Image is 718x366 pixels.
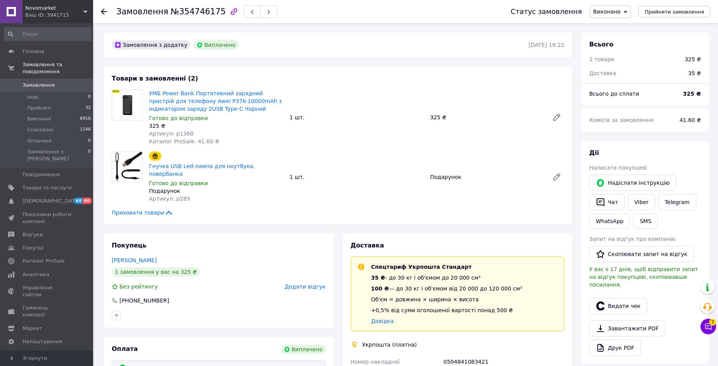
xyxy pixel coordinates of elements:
div: +0,5% від суми оголошеної вартості понад 500 ₴ [371,306,522,314]
span: Каталог ProSale: 41.60 ₴ [149,138,219,144]
div: Подарунок [427,172,546,182]
div: Подарунок [149,187,283,195]
span: 100 ₴ [371,285,389,292]
span: Прийняти замовлення [645,9,704,15]
span: Написати покупцеві [589,165,647,171]
a: Гнучка USB Led-лампа для ноутбука, повербанка [149,163,255,177]
img: Гнучка USB Led-лампа для ноутбука, повербанка [112,152,142,182]
div: [PHONE_NUMBER] [119,297,170,304]
div: - до 30 кг і об'ємом до 20 000 см³ [371,274,522,282]
div: Статус замовлення [510,8,582,15]
button: Прийняти замовлення [638,6,710,17]
span: Нові [27,94,38,101]
div: 1 шт. [286,172,427,182]
span: Доставка [351,242,384,249]
button: Видати чек [589,298,647,314]
span: Прийняті [27,105,51,112]
button: Скопіювати запит на відгук [589,246,694,262]
span: Без рейтингу [119,284,158,290]
span: 35 ₴ [371,275,385,281]
span: Замовлення та повідомлення [22,61,93,75]
a: Друк PDF [589,340,641,356]
div: 325 ₴ [427,112,546,123]
span: Артикул: р1360 [149,131,194,137]
span: Замовлення [22,82,55,89]
span: 80 [83,198,92,204]
span: Комісія за замовлення [589,117,654,123]
span: Замовлення з [PERSON_NAME] [27,148,88,162]
div: Ваш ID: 3941715 [25,12,93,19]
span: Головна [22,48,44,55]
span: 0 [88,94,91,101]
span: Скасовані [27,126,54,133]
span: Спецтариф Укрпошта Стандарт [371,264,472,270]
a: Viber [628,194,655,210]
span: Замовлення [116,7,168,16]
span: Додати відгук [285,284,325,290]
span: 6916 [80,115,91,122]
div: Виплачено [281,345,326,354]
a: WhatsApp [589,213,630,229]
span: 1146 [80,126,91,133]
span: Покупець [112,242,147,249]
span: Товари в замовленні (2) [112,75,198,82]
span: Маркет [22,325,42,332]
span: Відгуки [22,231,43,238]
div: 1 шт. [286,112,427,123]
span: 0 [88,137,91,144]
span: Доставка [589,70,616,76]
b: 325 ₴ [683,91,701,97]
a: Редагувати [549,110,564,125]
div: Укрпошта (платна) [360,341,419,349]
span: Дії [589,149,599,156]
span: 32 [85,105,91,112]
span: Налаштування [22,338,62,345]
button: SMS [633,213,658,229]
span: Всього [589,41,613,48]
span: Управління сайтом [22,284,72,298]
div: Замовлення з додатку [112,40,190,50]
span: Товари та послуги [22,184,72,191]
span: Готово до відправки [149,115,208,121]
div: 35 ₴ [683,65,706,82]
span: 60 [74,198,83,204]
button: Надіслати інструкцію [589,175,676,191]
a: Редагувати [549,169,564,185]
div: Виплачено [194,40,239,50]
span: Novomarket [25,5,83,12]
span: Номер накладної [351,359,400,365]
span: Всього до сплати [589,91,639,97]
a: Довідка [371,318,394,324]
span: 7 [709,319,716,326]
a: УМБ Power Bank Портативний зарядний пристрій для телефону Awei P37K-10000mAh з індикатором заряду... [149,90,282,112]
div: 1 замовлення у вас на 325 ₴ [112,267,200,277]
span: Аналітика [22,271,49,278]
span: Каталог ProSale [22,258,64,265]
div: 325 ₴ [149,122,283,130]
button: Чат [589,194,625,210]
span: У вас є 17 днів, щоб відправити запит на відгук покупцеві, скопіювавши посилання. [589,266,698,288]
span: Оплата [112,345,138,352]
span: [DEMOGRAPHIC_DATA] [22,198,80,204]
span: 41.60 ₴ [680,117,701,123]
span: Гаманець компанії [22,304,72,318]
input: Пошук [4,27,92,41]
img: УМБ Power Bank Портативний зарядний пристрій для телефону Awei P37K-10000mAh з індикатором заряду... [112,90,142,120]
span: Повідомлення [22,171,60,178]
button: Чат з покупцем7 [701,319,716,334]
span: Приховати товари [112,209,173,217]
span: Артикул: р289 [149,196,190,202]
span: 0 [88,148,91,162]
span: Виконані [27,115,51,122]
span: Оплачені [27,137,52,144]
time: [DATE] 19:22 [529,42,564,48]
a: [PERSON_NAME] [112,257,157,263]
div: — до 30 кг і об'ємом від 20 000 до 120 000 см³ [371,285,522,292]
div: Повернутися назад [101,8,107,15]
div: 325 ₴ [685,55,701,63]
span: 2 товари [589,56,614,62]
a: Завантажити PDF [589,320,665,337]
span: Покупці [22,244,43,251]
span: Показники роботи компанії [22,211,72,225]
span: Готово до відправки [149,180,208,186]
